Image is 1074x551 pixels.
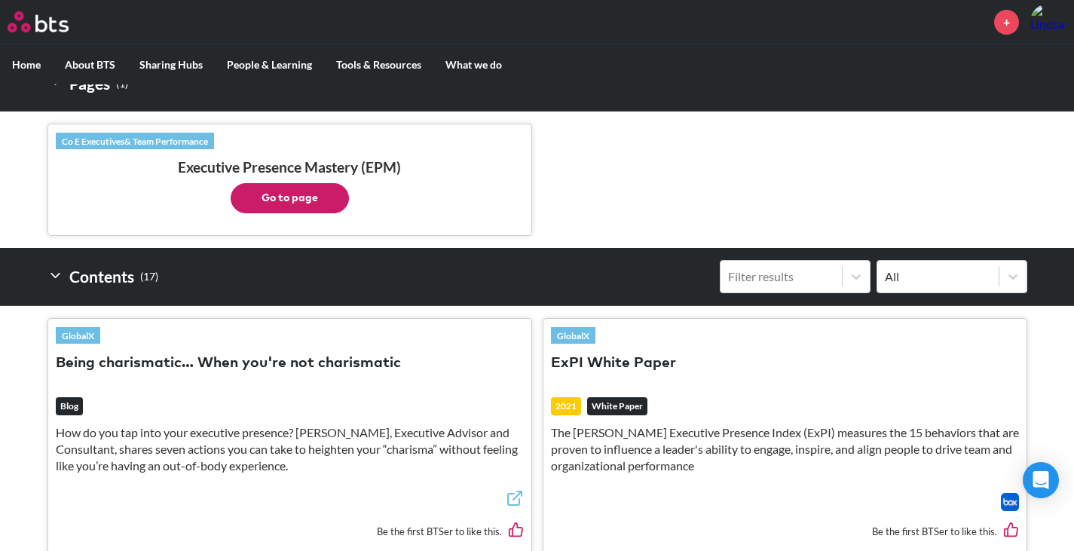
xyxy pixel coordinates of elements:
[551,354,676,374] button: ExPI White Paper
[433,45,514,84] label: What we do
[127,45,215,84] label: Sharing Hubs
[506,489,524,511] a: External link
[1030,4,1066,40] img: Lindsay Foy
[1001,493,1019,511] a: Download file from Box
[56,397,83,415] em: Blog
[215,45,324,84] label: People & Learning
[728,268,834,285] div: Filter results
[140,267,158,287] small: ( 17 )
[551,327,595,344] a: GlobalX
[8,11,69,32] img: BTS Logo
[994,10,1019,35] a: +
[53,45,127,84] label: About BTS
[1023,462,1059,498] div: Open Intercom Messenger
[551,397,581,415] div: 2021
[231,183,349,213] button: Go to page
[551,424,1019,475] p: The [PERSON_NAME] Executive Presence Index (ExPI) measures the 15 behaviors that are proven to in...
[324,45,433,84] label: Tools & Resources
[47,260,158,293] h2: Contents
[56,133,214,149] a: Co E Executives& Team Performance
[56,327,100,344] a: GlobalX
[1030,4,1066,40] a: Profile
[56,424,524,475] p: How do you tap into your executive presence? [PERSON_NAME], Executive Advisor and Consultant, sha...
[56,158,524,213] h3: Executive Presence Mastery (EPM)
[56,354,401,374] button: Being charismatic… When you're not charismatic
[587,397,647,415] em: White Paper
[885,268,991,285] div: All
[1001,493,1019,511] img: Box logo
[8,11,96,32] a: Go home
